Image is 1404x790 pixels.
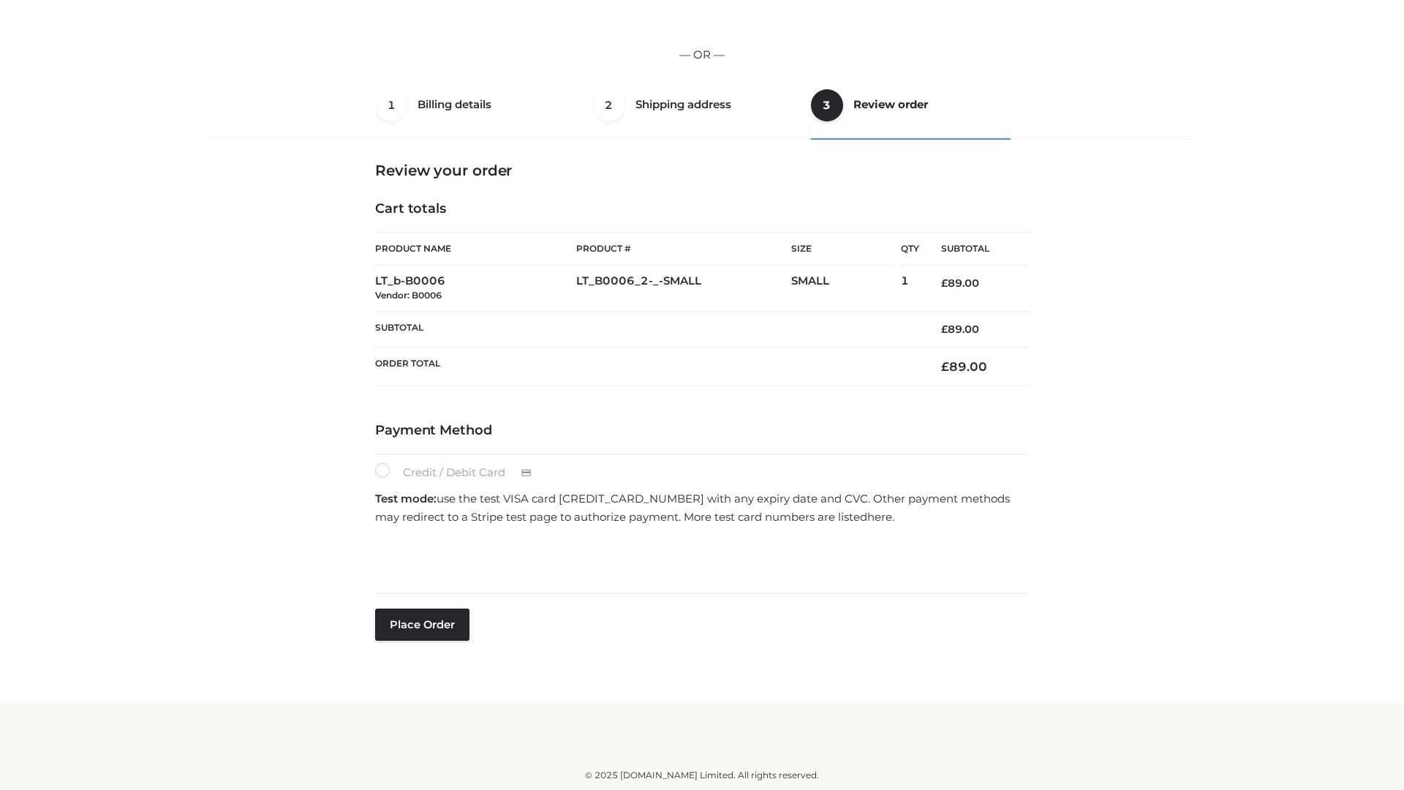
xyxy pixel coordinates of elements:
th: Qty [901,232,919,266]
th: Size [791,233,894,266]
a: here [867,510,892,524]
bdi: 89.00 [941,276,979,290]
strong: Test mode: [375,492,437,505]
p: use the test VISA card [CREDIT_CARD_NUMBER] with any expiry date and CVC. Other payment methods m... [375,489,1029,527]
h3: Review your order [375,162,1029,179]
td: LT_b-B0006 [375,266,576,312]
th: Order Total [375,347,919,386]
img: Credit / Debit Card [513,464,540,482]
small: Vendor: B0006 [375,290,442,301]
iframe: Secure payment input frame [372,531,1026,584]
h4: Cart totals [375,201,1029,217]
th: Product Name [375,232,576,266]
th: Product # [576,232,791,266]
td: 1 [901,266,919,312]
span: £ [941,276,948,290]
bdi: 89.00 [941,359,987,374]
th: Subtotal [375,311,919,347]
td: SMALL [791,266,901,312]
label: Credit / Debit Card [375,463,547,482]
div: © 2025 [DOMAIN_NAME] Limited. All rights reserved. [217,768,1187,783]
span: £ [941,359,949,374]
th: Subtotal [919,233,1029,266]
td: LT_B0006_2-_-SMALL [576,266,791,312]
button: Place order [375,609,469,641]
span: £ [941,323,948,336]
bdi: 89.00 [941,323,979,336]
p: — OR — [217,45,1187,64]
h4: Payment Method [375,423,1029,439]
